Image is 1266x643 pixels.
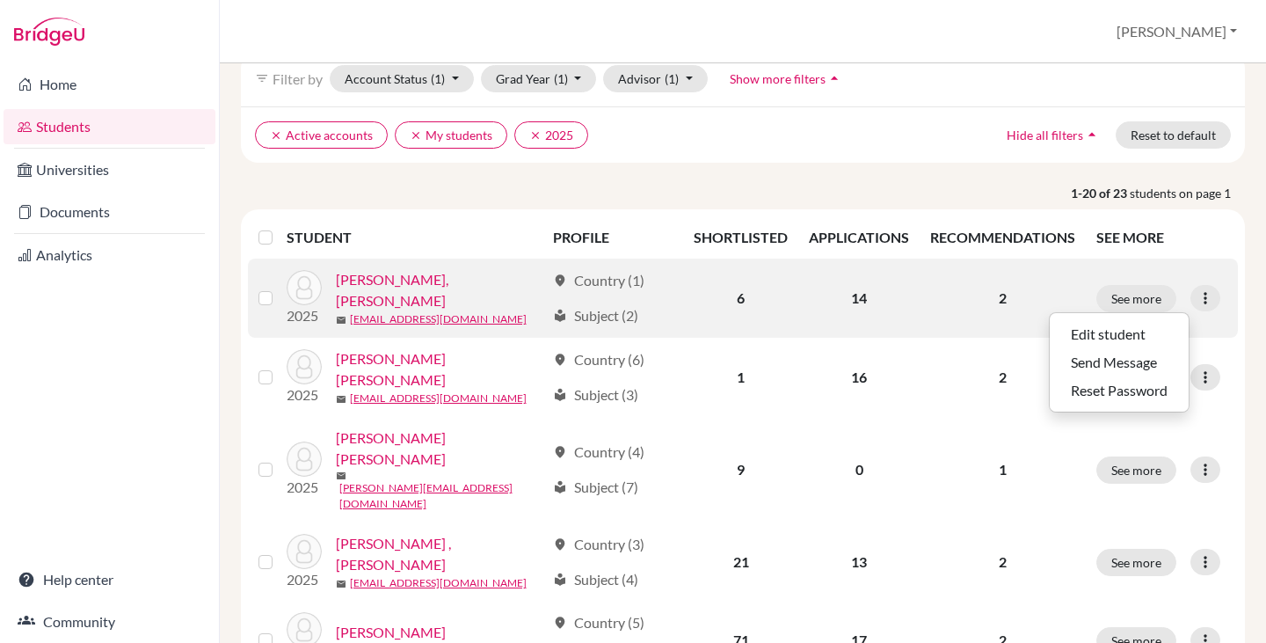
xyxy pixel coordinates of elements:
span: location_on [553,616,567,630]
span: (1) [554,71,568,86]
span: mail [336,471,346,481]
a: Universities [4,152,215,187]
a: [PERSON_NAME][EMAIL_ADDRESS][DOMAIN_NAME] [339,480,546,512]
button: Reset Password [1050,376,1189,405]
button: Edit student [1050,320,1189,348]
span: Show more filters [730,71,826,86]
td: 0 [798,417,920,522]
span: local_library [553,573,567,587]
a: [PERSON_NAME] [PERSON_NAME] [336,348,546,391]
a: Students [4,109,215,144]
p: 2 [930,552,1075,573]
span: local_library [553,480,567,494]
td: 14 [798,259,920,338]
span: Hide all filters [1007,128,1083,142]
img: Bridge-U [14,18,84,46]
span: location_on [553,353,567,367]
p: 2 [930,288,1075,309]
th: SEE MORE [1086,216,1238,259]
strong: 1-20 of 23 [1071,184,1130,202]
span: mail [336,579,346,589]
span: (1) [665,71,679,86]
div: Subject (4) [553,569,638,590]
a: Home [4,67,215,102]
p: 1 [930,459,1075,480]
span: mail [336,394,346,405]
a: Community [4,604,215,639]
button: clearActive accounts [255,121,388,149]
td: 13 [798,522,920,602]
button: Send Message [1050,348,1189,376]
span: local_library [553,309,567,323]
img: Braga, Ana Luiza [287,349,322,384]
button: See more [1096,549,1176,576]
img: Chen Wang , David [287,534,322,569]
p: 2025 [287,569,322,590]
button: Account Status(1) [330,65,474,92]
button: Grad Year(1) [481,65,597,92]
button: clear2025 [514,121,588,149]
span: location_on [553,537,567,552]
a: Analytics [4,237,215,273]
div: Country (6) [553,349,644,370]
span: location_on [553,445,567,459]
div: Country (4) [553,442,644,463]
a: [PERSON_NAME] , [PERSON_NAME] [336,533,546,575]
a: Documents [4,194,215,230]
img: Capote Paolinelli, Federico [287,442,322,477]
th: RECOMMENDATIONS [920,216,1086,259]
button: Reset to default [1116,121,1231,149]
button: Advisor(1) [603,65,708,92]
p: 2025 [287,305,322,326]
div: Subject (2) [553,305,638,326]
button: [PERSON_NAME] [1109,15,1245,48]
td: 6 [683,259,798,338]
button: See more [1096,457,1176,484]
a: [EMAIL_ADDRESS][DOMAIN_NAME] [350,391,527,406]
i: filter_list [255,71,269,85]
button: See more [1096,285,1176,312]
td: 16 [798,338,920,417]
a: [EMAIL_ADDRESS][DOMAIN_NAME] [350,575,527,591]
th: SHORTLISTED [683,216,798,259]
i: clear [529,129,542,142]
div: Country (1) [553,270,644,291]
span: (1) [431,71,445,86]
span: students on page 1 [1130,184,1245,202]
span: Filter by [273,70,323,87]
span: location_on [553,274,567,288]
td: 9 [683,417,798,522]
p: 2025 [287,477,322,498]
span: mail [336,315,346,325]
th: APPLICATIONS [798,216,920,259]
a: [PERSON_NAME] [336,622,446,643]
a: [PERSON_NAME], [PERSON_NAME] [336,269,546,311]
a: Help center [4,562,215,597]
button: Hide all filtersarrow_drop_up [992,121,1116,149]
div: Country (3) [553,534,644,555]
div: Country (5) [553,612,644,633]
p: 2 [930,367,1075,388]
td: 21 [683,522,798,602]
i: arrow_drop_up [1083,126,1101,143]
i: clear [270,129,282,142]
img: Barrueta Castillo, Mario [287,270,322,305]
th: STUDENT [287,216,543,259]
i: clear [410,129,422,142]
div: Subject (3) [553,384,638,406]
button: Show more filtersarrow_drop_up [715,65,858,92]
span: local_library [553,388,567,402]
td: 1 [683,338,798,417]
a: [PERSON_NAME] [PERSON_NAME] [336,427,546,470]
th: PROFILE [542,216,683,259]
div: Subject (7) [553,477,638,498]
i: arrow_drop_up [826,69,843,87]
a: [EMAIL_ADDRESS][DOMAIN_NAME] [350,311,527,327]
p: 2025 [287,384,322,406]
button: clearMy students [395,121,507,149]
